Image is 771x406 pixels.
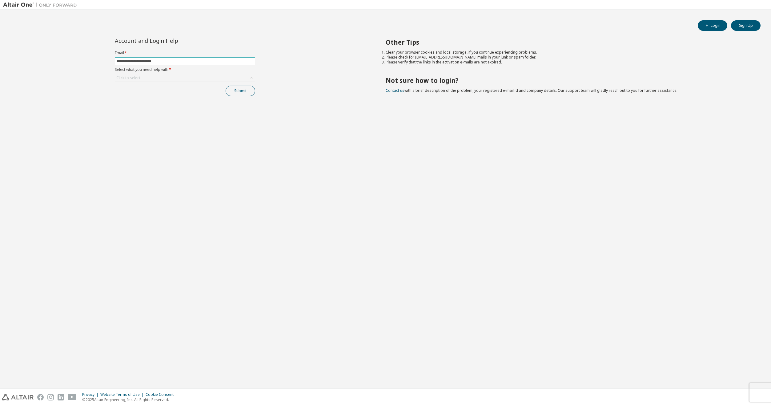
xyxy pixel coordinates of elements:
[386,60,749,65] li: Please verify that the links in the activation e-mails are not expired.
[386,88,404,93] a: Contact us
[82,397,177,402] p: © 2025 Altair Engineering, Inc. All Rights Reserved.
[82,392,100,397] div: Privacy
[386,76,749,84] h2: Not sure how to login?
[386,88,677,93] span: with a brief description of the problem, your registered e-mail id and company details. Our suppo...
[731,20,761,31] button: Sign Up
[386,38,749,46] h2: Other Tips
[226,86,255,96] button: Submit
[37,394,44,400] img: facebook.svg
[698,20,727,31] button: Login
[115,51,255,55] label: Email
[146,392,177,397] div: Cookie Consent
[115,67,255,72] label: Select what you need help with
[115,74,255,82] div: Click to select
[386,50,749,55] li: Clear your browser cookies and local storage, if you continue experiencing problems.
[116,75,140,80] div: Click to select
[100,392,146,397] div: Website Terms of Use
[2,394,34,400] img: altair_logo.svg
[68,394,77,400] img: youtube.svg
[115,38,227,43] div: Account and Login Help
[58,394,64,400] img: linkedin.svg
[3,2,80,8] img: Altair One
[47,394,54,400] img: instagram.svg
[386,55,749,60] li: Please check for [EMAIL_ADDRESS][DOMAIN_NAME] mails in your junk or spam folder.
